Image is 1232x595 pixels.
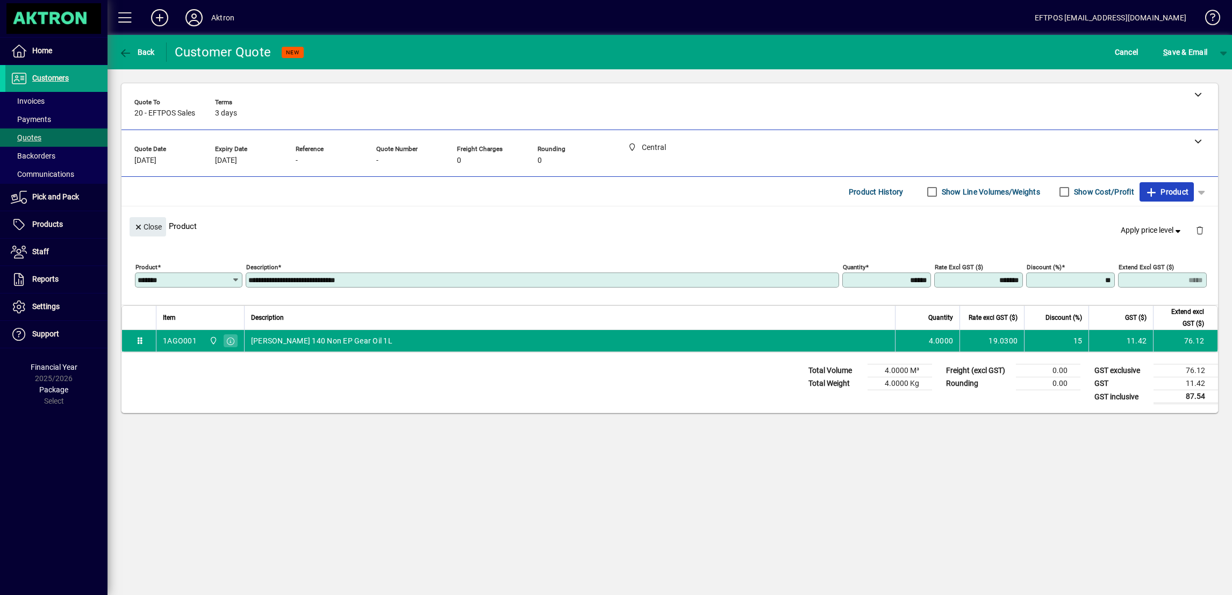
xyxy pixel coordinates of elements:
td: Rounding [941,377,1016,390]
span: Apply price level [1121,225,1183,236]
label: Show Line Volumes/Weights [940,187,1040,197]
div: Customer Quote [175,44,271,61]
label: Show Cost/Profit [1072,187,1134,197]
span: Description [251,312,284,324]
button: Profile [177,8,211,27]
td: 11.42 [1088,330,1153,352]
td: 0.00 [1016,377,1080,390]
a: Settings [5,293,108,320]
a: Pick and Pack [5,184,108,211]
span: Central [206,335,219,347]
a: Backorders [5,147,108,165]
a: Payments [5,110,108,128]
span: Products [32,220,63,228]
span: Reports [32,275,59,283]
span: S [1163,48,1167,56]
span: - [376,156,378,165]
button: Product History [844,182,908,202]
div: 19.0300 [966,335,1018,346]
span: 4.0000 [929,335,954,346]
span: Back [119,48,155,56]
app-page-header-button: Back [108,42,167,62]
div: Aktron [211,9,234,26]
span: 0 [457,156,461,165]
td: 11.42 [1154,377,1218,390]
td: 0.00 [1016,364,1080,377]
span: Product [1145,183,1188,200]
span: GST ($) [1125,312,1147,324]
span: Extend excl GST ($) [1160,306,1204,329]
td: GST [1089,377,1154,390]
span: Support [32,329,59,338]
td: GST inclusive [1089,390,1154,404]
span: Customers [32,74,69,82]
button: Add [142,8,177,27]
button: Save & Email [1158,42,1213,62]
td: 76.12 [1154,364,1218,377]
mat-label: Discount (%) [1027,263,1062,271]
a: Invoices [5,92,108,110]
div: 1AGO001 [163,335,197,346]
span: Package [39,385,68,394]
mat-label: Product [135,263,157,271]
span: Quantity [928,312,953,324]
span: [DATE] [215,156,237,165]
span: Pick and Pack [32,192,79,201]
a: Knowledge Base [1197,2,1219,37]
a: Quotes [5,128,108,147]
td: Total Weight [803,377,868,390]
a: Staff [5,239,108,266]
a: Products [5,211,108,238]
mat-label: Quantity [843,263,865,271]
span: Discount (%) [1045,312,1082,324]
span: Settings [32,302,60,311]
mat-label: Extend excl GST ($) [1119,263,1174,271]
mat-label: Rate excl GST ($) [935,263,983,271]
span: [PERSON_NAME] 140 Non EP Gear Oil 1L [251,335,392,346]
td: 4.0000 M³ [868,364,932,377]
span: 20 - EFTPOS Sales [134,109,195,118]
span: Quotes [11,133,41,142]
button: Back [116,42,157,62]
span: Backorders [11,152,55,160]
span: Rate excl GST ($) [969,312,1018,324]
a: Reports [5,266,108,293]
span: [DATE] [134,156,156,165]
span: Close [134,218,162,236]
div: EFTPOS [EMAIL_ADDRESS][DOMAIN_NAME] [1035,9,1186,26]
app-page-header-button: Delete [1187,225,1213,235]
span: 0 [538,156,542,165]
span: Payments [11,115,51,124]
td: 15 [1024,330,1088,352]
td: 4.0000 Kg [868,377,932,390]
div: Product [121,206,1218,246]
span: 3 days [215,109,237,118]
button: Apply price level [1116,221,1187,240]
span: - [296,156,298,165]
span: Financial Year [31,363,77,371]
button: Delete [1187,217,1213,243]
span: Item [163,312,176,324]
td: 87.54 [1154,390,1218,404]
span: NEW [286,49,299,56]
a: Home [5,38,108,64]
span: Home [32,46,52,55]
td: Freight (excl GST) [941,364,1016,377]
button: Cancel [1112,42,1141,62]
mat-label: Description [246,263,278,271]
a: Support [5,321,108,348]
span: Invoices [11,97,45,105]
td: Total Volume [803,364,868,377]
td: 76.12 [1153,330,1217,352]
span: Product History [849,183,904,200]
span: Communications [11,170,74,178]
span: ave & Email [1163,44,1207,61]
span: Staff [32,247,49,256]
app-page-header-button: Close [127,221,169,231]
span: Cancel [1115,44,1138,61]
td: GST exclusive [1089,364,1154,377]
button: Close [130,217,166,236]
button: Product [1140,182,1194,202]
a: Communications [5,165,108,183]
